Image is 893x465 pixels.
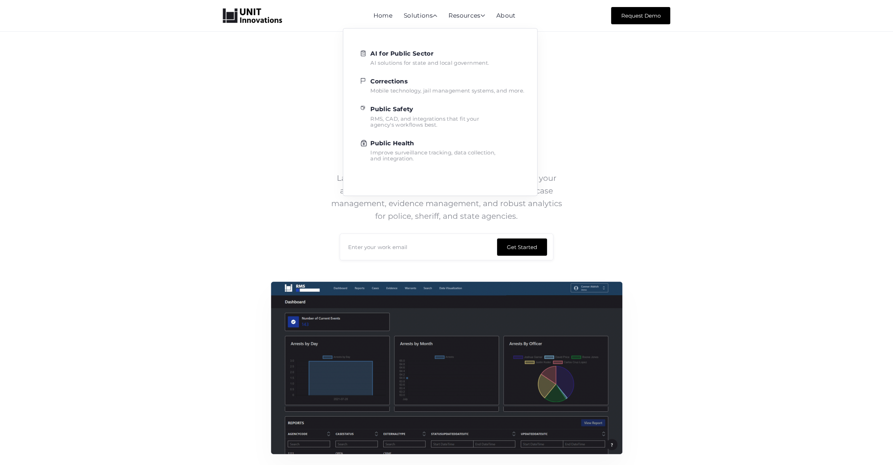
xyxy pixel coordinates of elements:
a: home [223,8,282,23]
strong: Public Safety [370,106,413,113]
a: Request Demo [611,7,670,24]
span:  [433,13,437,19]
input: Enter your work email [340,234,553,260]
div: AI solutions for state and local government. [370,60,489,66]
div: Improve surveillance tracking, data collection, and integration. [370,149,495,161]
div: Resources [448,13,485,20]
iframe: Chat Widget [773,389,893,465]
a: CorrectionsMobile technology, jail management systems, and more. [361,77,524,94]
a: About [496,12,516,19]
form: Get Started Form [340,234,553,260]
a: AI for Public SectorAI solutions for state and local government. [361,50,524,66]
div: Mobile technology, jail management systems, and more. [370,88,524,94]
a: Home [373,12,392,19]
input: Get Started [497,238,547,256]
span:  [480,13,485,19]
p: Law Enforcement Records Management that fits to your agency featuring NIBRS compliant report writ... [328,172,565,223]
strong: Public Health [370,140,414,147]
div: Resources [448,13,485,20]
div: Solutions [404,13,437,20]
strong: Corrections [370,78,408,85]
a: Public SafetyRMS, CAD, and integrations that fit youragency's workflows best. [361,105,524,127]
strong: AI for Public Sector [370,50,433,57]
div: RMS, CAD, and integrations that fit your agency's workflows best. [370,116,479,128]
nav: Solutions [343,20,537,196]
div: Solutions [404,13,437,20]
h1: Records Management System [328,81,565,161]
a: Public HealthImprove surveillance tracking, data collection,and integration. [361,139,524,161]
